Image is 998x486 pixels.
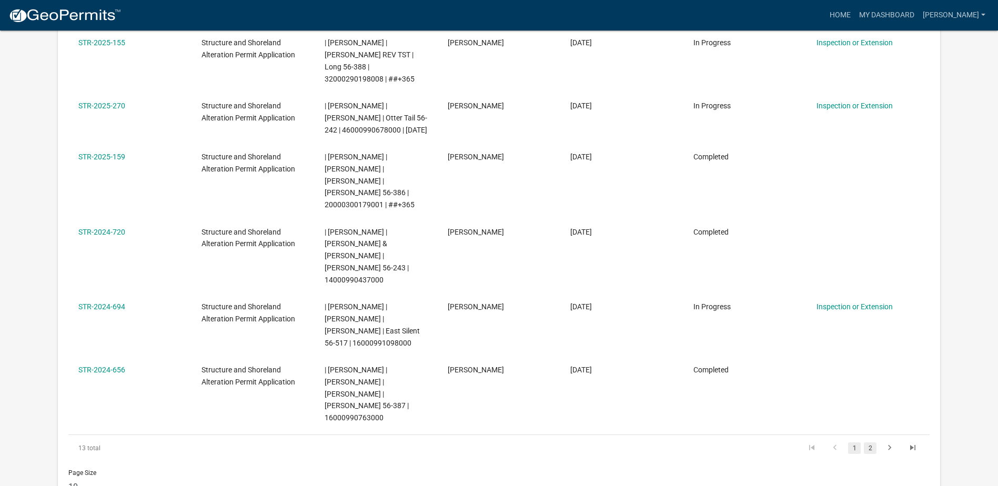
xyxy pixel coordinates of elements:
span: | Michelle Jevne | MICHAEL FROEMKE & AIMEE VOLK | Marion 56-243 | 14000990437000 [325,228,409,284]
span: 04/02/2025 [570,153,592,161]
a: go to last page [903,442,923,454]
a: Home [825,5,855,25]
span: Structure and Shoreland Alteration Permit Application [201,366,295,386]
span: 04/08/2025 [570,38,592,47]
li: page 2 [862,439,878,457]
span: Structure and Shoreland Alteration Permit Application [201,302,295,323]
a: 2 [864,442,876,454]
span: Troy Hemmelgarn [448,366,504,374]
div: 13 total [68,435,239,461]
a: STR-2024-720 [78,228,125,236]
span: 04/02/2025 [570,102,592,110]
span: Structure and Shoreland Alteration Permit Application [201,228,295,248]
span: 10/15/2024 [570,228,592,236]
span: Structure and Shoreland Alteration Permit Application [201,38,295,59]
a: STR-2025-159 [78,153,125,161]
a: Inspection or Extension [816,102,893,110]
a: STR-2024-656 [78,366,125,374]
a: go to previous page [825,442,845,454]
span: Troy Hemmelgarn [448,153,504,161]
span: In Progress [693,302,731,311]
a: [PERSON_NAME] [919,5,990,25]
a: go to next page [880,442,900,454]
span: | Eric Babolian | MICHAELA A GLAWE REV TST | Long 56-388 | 32000290198008 | ##+365 [325,38,415,83]
a: STR-2025-270 [78,102,125,110]
span: 10/01/2024 [570,302,592,311]
span: Structure and Shoreland Alteration Permit Application [201,153,295,173]
span: In Progress [693,38,731,47]
a: STR-2025-155 [78,38,125,47]
span: | Eric Babolian | JOE HOFFMAN | NICOLE HOFFMAN | Sybil 56-387 | 16000990763000 [325,366,409,422]
span: | Eric Babolian | PATRIC WISCHMANN | Otter Tail 56-242 | 46000990678000 | 06/05/2026 [325,102,427,134]
span: | Eric Babolian | ALAN B MATZKE | VICKI L MATZKE | McDonald 56-386 | 20000300179001 | ##+365 [325,153,415,209]
span: Troy Hemmelgarn [448,38,504,47]
span: Troy Hemmelgarn [448,102,504,110]
span: | Michelle Jevne | JONATHAN HOFFMAN | MELISSA HOFFMAN | East Silent 56-517 | 16000991098000 [325,302,420,347]
span: 09/09/2024 [570,366,592,374]
a: STR-2024-694 [78,302,125,311]
span: Completed [693,153,729,161]
span: Troy Hemmelgarn [448,302,504,311]
li: page 1 [846,439,862,457]
span: In Progress [693,102,731,110]
span: Completed [693,366,729,374]
a: 1 [848,442,861,454]
a: Inspection or Extension [816,38,893,47]
span: Structure and Shoreland Alteration Permit Application [201,102,295,122]
a: go to first page [802,442,822,454]
a: Inspection or Extension [816,302,893,311]
span: Completed [693,228,729,236]
span: Troy Hemmelgarn [448,228,504,236]
a: My Dashboard [855,5,919,25]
